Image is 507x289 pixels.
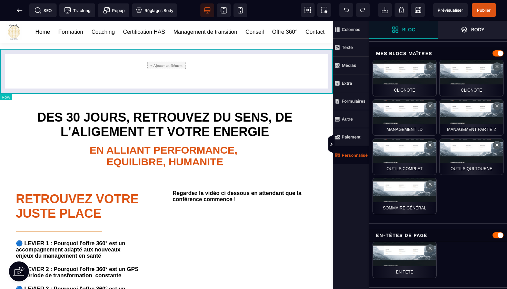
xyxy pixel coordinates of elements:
[395,3,408,17] span: Nettoyage
[342,153,368,158] strong: Personnalisé
[233,3,247,17] span: Voir mobile
[333,128,369,146] span: Paiement
[246,7,264,16] a: Conseil
[317,3,331,17] span: Capture d'écran
[306,7,325,16] a: Contact
[200,3,214,17] span: Voir bureau
[342,81,352,86] strong: Extra
[333,39,369,56] span: Texte
[342,27,360,32] strong: Colonnes
[217,3,231,17] span: Voir tablette
[59,3,95,17] span: Code de suivi
[16,168,157,204] h1: RETROUVEZ VOTRE JUSTE PLACE
[369,21,438,39] span: Ouvrir les blocs
[372,99,437,136] div: MANAGEMENT LD
[272,7,297,16] a: Offre 360°
[402,27,415,32] strong: Bloc
[333,56,369,74] span: Médias
[333,92,369,110] span: Formulaires
[16,263,157,279] text: 🔵 LEVIER 3 : Pourquoi l'offre 360° est un accompagnement global, humaniste et sur mesure
[333,74,369,92] span: Extra
[29,3,57,17] span: Métadata SEO
[342,63,356,68] strong: Médias
[58,7,83,16] a: Formation
[369,134,376,155] span: Afficher les vues
[342,116,353,122] strong: Autre
[36,7,50,16] a: Home
[471,27,485,32] strong: Body
[333,146,369,164] span: Personnalisé
[372,60,437,96] div: clignote
[34,7,52,14] span: SEO
[439,99,504,136] div: MANAGEMENT PARTIE 2
[369,47,507,60] div: Mes blocs maîtres
[372,242,437,278] div: EN TETE
[132,3,177,17] span: Favicon
[103,7,125,14] span: Popup
[173,7,237,16] a: Management de transition
[123,7,165,16] a: Certification HAS
[433,3,468,17] span: Aperçu
[342,45,353,50] strong: Texte
[16,244,157,260] text: 🔵 LEVIER 2 : Pourquoi l'offre 360° est un GPS en période de transformation constante
[64,7,90,14] span: Tracking
[16,218,157,240] text: 🔵 LEVIER 1 : Pourquoi l'offre 360° est un accompagnement adapté aux nouveaux enjeux du management...
[13,3,27,17] span: Retour
[477,8,491,13] span: Publier
[372,178,437,214] div: Sommaire général
[472,3,496,17] span: Enregistrer le contenu
[342,134,360,140] strong: Paiement
[91,7,115,16] a: Coaching
[378,3,392,17] span: Importer
[6,122,324,149] text: EN ALLIANT PERFORMANCE, EQUILIBRE, HUMANITE
[333,110,369,128] span: Autre
[372,138,437,175] div: outils complet
[136,7,173,14] span: Réglages Body
[333,21,369,39] span: Colonnes
[173,168,314,184] text: Regardez la vidéo ci dessous en attendant que la conférence commence !
[438,8,463,13] span: Prévisualiser
[439,60,504,96] div: clignote
[411,3,425,17] span: Enregistrer
[369,229,507,242] div: En-têtes de page
[6,86,324,122] h1: DES 30 JOURS, RETROUVEZ DU SENS, DE L'ALIGEMENT ET VOTRE ENERGIE
[98,3,129,17] span: Créer une alerte modale
[6,3,22,19] img: https://fleurdeviecoachingsante.fr
[339,3,353,17] span: Défaire
[438,21,507,39] span: Ouvrir les calques
[439,138,504,175] div: Outils qui tourne
[356,3,370,17] span: Rétablir
[342,99,366,104] strong: Formulaires
[301,3,315,17] span: Voir les composants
